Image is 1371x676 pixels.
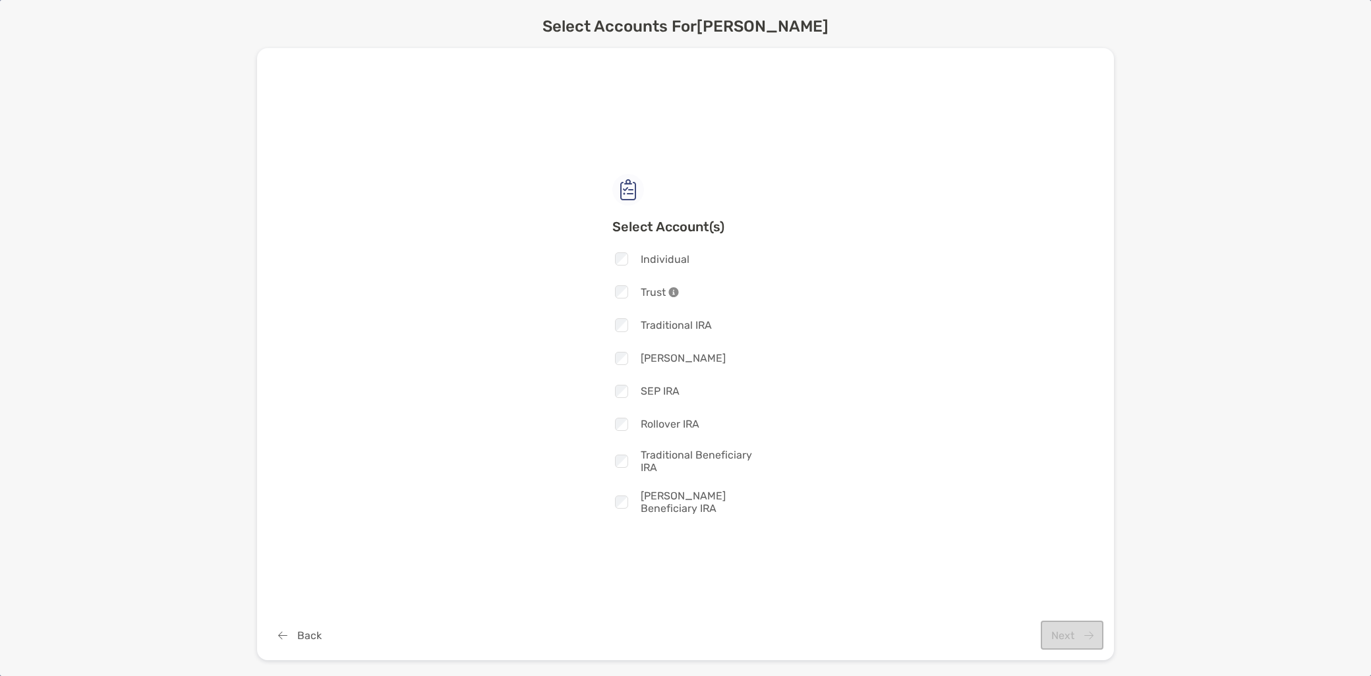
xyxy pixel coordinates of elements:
[641,490,759,515] span: [PERSON_NAME] Beneficiary IRA
[268,621,332,650] button: Back
[668,287,679,297] img: info-icon
[641,449,759,474] span: Traditional Beneficiary IRA
[641,286,679,298] span: Trust
[612,174,644,206] img: check list
[641,319,712,331] span: Traditional IRA
[641,253,689,266] span: Individual
[612,219,759,235] h3: Select Account(s)
[641,352,726,364] span: [PERSON_NAME]
[542,17,829,36] h2: Select Accounts For [PERSON_NAME]
[641,418,699,430] span: Rollover IRA
[641,385,680,397] span: SEP IRA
